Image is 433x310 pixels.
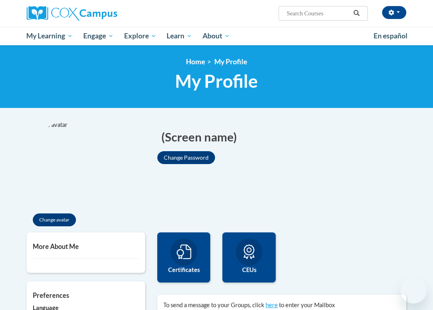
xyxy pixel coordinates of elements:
[78,27,119,45] a: Engage
[374,32,408,40] span: En español
[401,278,427,304] iframe: Button to launch messaging window
[163,266,205,274] label: Certificates
[167,31,192,41] span: Learn
[186,57,205,66] a: Home
[175,70,258,92] span: My Profile
[368,27,413,44] a: En español
[161,129,237,145] span: (Screen name)
[119,27,162,45] a: Explore
[197,27,235,45] a: About
[27,6,117,21] img: Cox Campus
[27,120,116,209] div: Click to change the profile picture
[228,266,270,274] label: CEUs
[33,213,76,226] button: Change avatar
[21,27,413,45] div: Main menu
[161,27,197,45] a: Learn
[351,8,363,18] button: Search
[26,31,73,41] span: My Learning
[33,291,139,299] h5: Preferences
[382,6,406,19] button: Account Settings
[203,31,230,41] span: About
[83,31,114,41] span: Engage
[286,8,351,18] input: Search Courses
[21,27,78,45] a: My Learning
[279,302,335,308] span: to enter your Mailbox
[33,243,139,250] h5: More About Me
[27,120,116,209] img: profile avatar
[214,57,247,66] span: My Profile
[124,31,156,41] span: Explore
[157,151,215,164] button: Change Password
[266,302,278,308] a: here
[163,302,264,308] span: To send a message to your Groups, click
